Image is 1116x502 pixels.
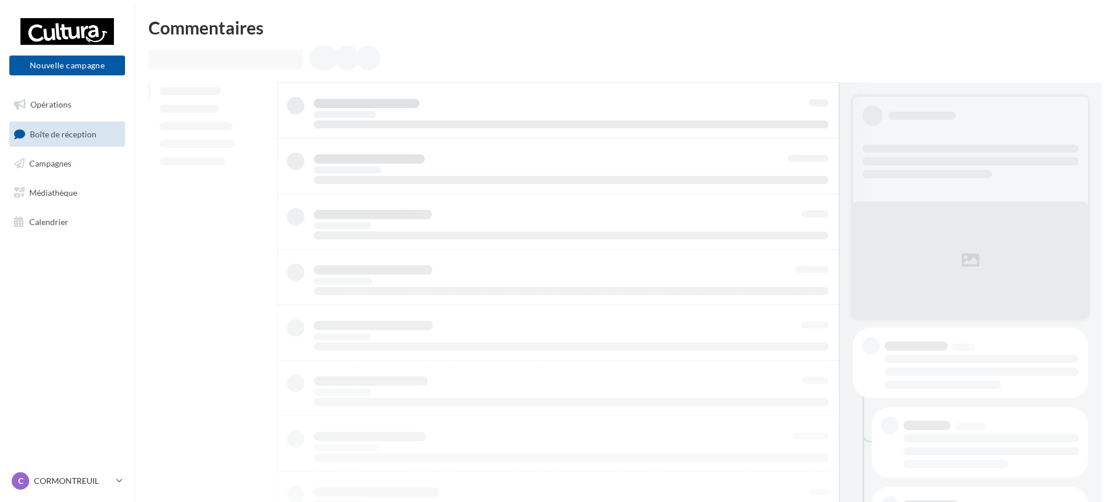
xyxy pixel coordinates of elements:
[18,475,23,487] span: C
[34,475,112,487] p: CORMONTREUIL
[7,151,127,176] a: Campagnes
[9,56,125,75] button: Nouvelle campagne
[7,92,127,117] a: Opérations
[29,188,77,198] span: Médiathèque
[9,470,125,492] a: C CORMONTREUIL
[148,19,1102,36] div: Commentaires
[7,181,127,205] a: Médiathèque
[29,216,68,226] span: Calendrier
[30,129,96,139] span: Boîte de réception
[29,158,71,168] span: Campagnes
[7,122,127,147] a: Boîte de réception
[7,210,127,234] a: Calendrier
[30,99,71,109] span: Opérations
